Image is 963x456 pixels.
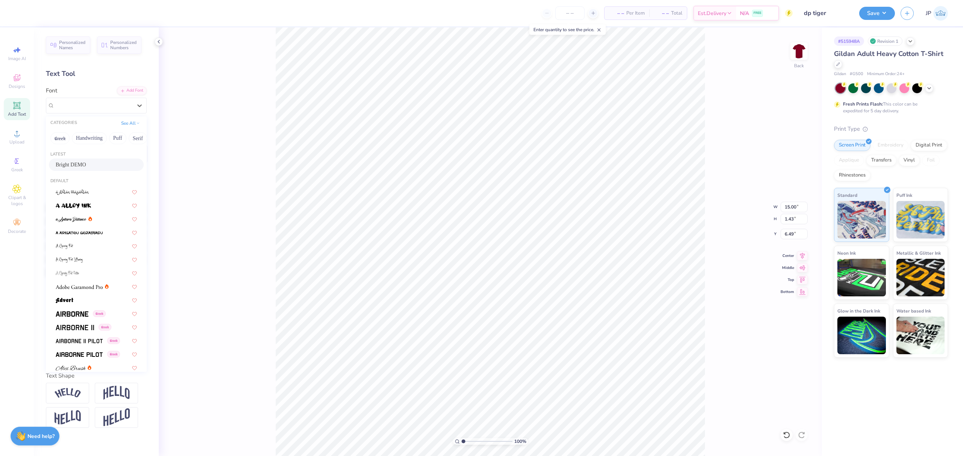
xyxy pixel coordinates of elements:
span: Glow in the Dark Ink [837,307,880,315]
span: Personalized Numbers [110,40,137,50]
div: Back [794,62,804,69]
div: Add Font [117,86,147,95]
img: Arch [103,386,130,400]
span: 100 % [514,438,526,445]
button: Handwriting [72,132,107,144]
div: # 515948A [834,36,864,46]
span: Center [781,253,794,258]
span: Metallic & Glitter Ink [896,249,941,257]
div: CATEGORIES [50,120,77,126]
button: Save [859,7,895,20]
strong: Fresh Prints Flash: [843,101,883,107]
span: # G500 [850,71,863,77]
img: a Alloy Ink [56,203,91,208]
img: Airborne II [56,325,94,330]
span: Add Text [8,111,26,117]
button: Serif [129,132,147,144]
img: Arc [55,388,81,398]
span: Standard [837,191,857,199]
div: Print Type [834,125,948,133]
span: Puff Ink [896,191,912,199]
div: Default [46,178,147,184]
button: Puff [109,132,126,144]
div: Revision 1 [868,36,902,46]
div: Foil [922,155,940,166]
img: Airborne [56,311,88,317]
span: Upload [9,139,24,145]
button: See All [119,119,142,127]
strong: Need help? [27,433,55,440]
span: Per Item [626,9,645,17]
span: FREE [753,11,761,16]
button: Greek [50,132,70,144]
img: a Arigatou Gozaimasu [56,230,103,236]
div: Text Shape [46,371,147,380]
span: Decorate [8,228,26,234]
input: – – [555,6,585,20]
img: Airborne Pilot [56,352,103,357]
span: – – [609,9,624,17]
span: Bright DEMO [56,161,86,169]
span: Clipart & logos [4,195,30,207]
div: Embroidery [873,140,908,151]
span: Designs [9,83,25,89]
input: Untitled Design [798,6,854,21]
img: Water based Ink [896,317,945,354]
div: Transfers [866,155,896,166]
span: Est. Delivery [698,9,726,17]
span: Bottom [781,289,794,294]
span: Gildan [834,71,846,77]
img: Airborne II Pilot [56,338,103,344]
img: a Antara Distance [56,217,87,222]
div: Screen Print [834,140,870,151]
div: Latest [46,151,147,158]
img: Glow in the Dark Ink [837,317,886,354]
span: Neon Ink [837,249,856,257]
div: Rhinestones [834,170,870,181]
img: Flag [55,410,81,425]
span: N/A [740,9,749,17]
span: Top [781,277,794,282]
img: A Charming Font [56,244,73,249]
div: Applique [834,155,864,166]
img: Puff Ink [896,201,945,239]
img: Neon Ink [837,259,886,296]
span: Middle [781,265,794,270]
span: Image AI [8,56,26,62]
img: Adobe Garamond Pro [56,284,103,290]
img: Rise [103,408,130,427]
div: Text Tool [46,69,147,79]
span: JP [926,9,931,18]
img: Back [791,44,807,59]
img: a Ahlan Wasahlan [56,190,89,195]
span: Greek [107,337,120,344]
label: Font [46,86,57,95]
img: Metallic & Glitter Ink [896,259,945,296]
div: Vinyl [899,155,920,166]
span: Gildan Adult Heavy Cotton T-Shirt [834,49,943,58]
span: Greek [93,310,106,317]
span: – – [654,9,669,17]
img: A Charming Font Outline [56,271,79,276]
img: Standard [837,201,886,239]
img: John Paul Torres [933,6,948,21]
div: Enter quantity to see the price. [529,24,606,35]
span: Total [671,9,682,17]
span: Minimum Order: 24 + [867,71,905,77]
span: Water based Ink [896,307,931,315]
img: Alex Brush [56,365,86,371]
div: This color can be expedited for 5 day delivery. [843,101,936,114]
div: Digital Print [911,140,947,151]
span: Greek [99,324,111,331]
img: Advert [56,298,73,303]
a: JP [926,6,948,21]
span: Greek [107,351,120,358]
img: A Charming Font Leftleaning [56,257,83,263]
span: Personalized Names [59,40,86,50]
span: Greek [11,167,23,173]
